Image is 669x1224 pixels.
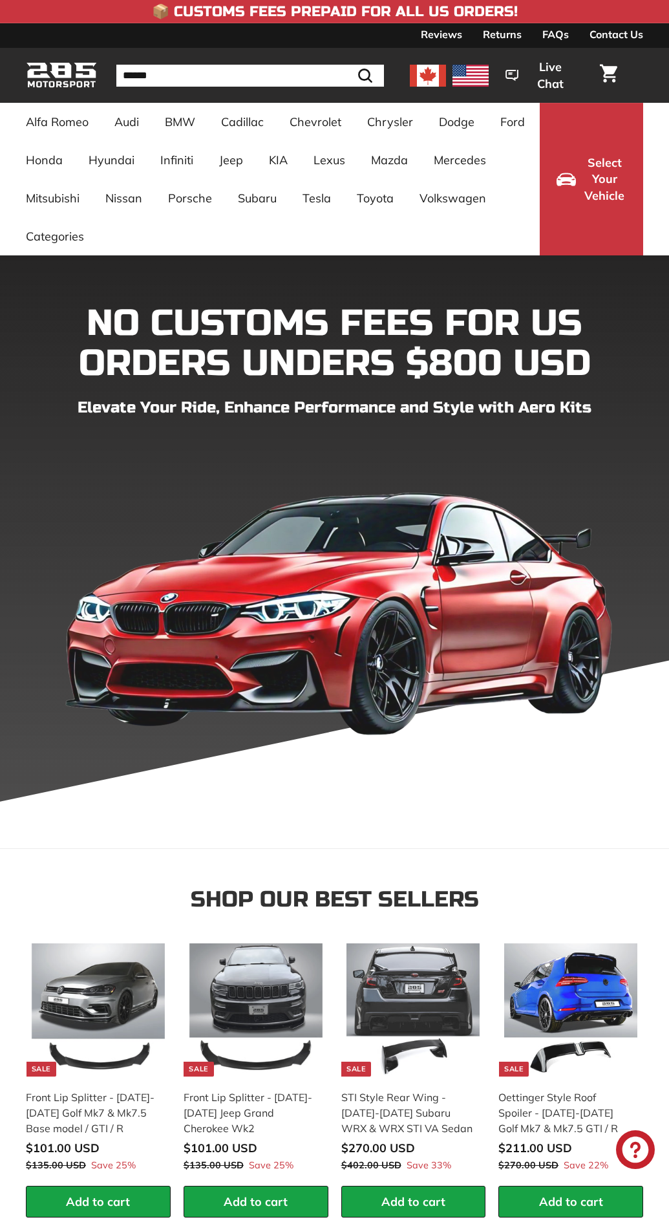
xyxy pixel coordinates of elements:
a: Reviews [421,23,462,45]
a: Nissan [92,179,155,217]
a: Alfa Romeo [13,103,101,141]
h1: NO CUSTOMS FEES FOR US ORDERS UNDERS $800 USD [26,304,643,383]
button: Add to cart [26,1186,171,1218]
img: Logo_285_Motorsport_areodynamics_components [26,60,97,91]
a: Porsche [155,179,225,217]
button: Add to cart [498,1186,643,1218]
a: Chrysler [354,103,426,141]
span: $211.00 USD [498,1141,572,1155]
a: BMW [152,103,208,141]
span: $101.00 USD [184,1141,257,1155]
a: Dodge [426,103,487,141]
a: Hyundai [76,141,147,179]
div: Sale [341,1062,371,1077]
a: Mitsubishi [13,179,92,217]
a: Mercedes [421,141,499,179]
inbox-online-store-chat: Shopify online store chat [612,1130,659,1172]
a: Chevrolet [277,103,354,141]
a: Sale STI Style Rear Wing - [DATE]-[DATE] Subaru WRX & WRX STI VA Sedan Save 33% [341,938,486,1185]
a: Returns [483,23,522,45]
span: Save 22% [564,1159,608,1173]
a: Volkswagen [407,179,499,217]
a: Tesla [290,179,344,217]
a: Lexus [301,141,358,179]
span: Add to cart [381,1194,445,1209]
a: Sale Front Lip Splitter - [DATE]-[DATE] Jeep Grand Cherokee Wk2 Save 25% [184,938,328,1185]
span: $402.00 USD [341,1159,401,1171]
button: Live Chat [489,51,592,100]
span: $270.00 USD [341,1141,415,1155]
a: Mazda [358,141,421,179]
a: Toyota [344,179,407,217]
a: Ford [487,103,538,141]
div: Front Lip Splitter - [DATE]-[DATE] Jeep Grand Cherokee Wk2 [184,1090,315,1136]
a: Contact Us [589,23,643,45]
button: Add to cart [341,1186,486,1218]
a: Categories [13,217,97,255]
span: Add to cart [66,1194,130,1209]
div: STI Style Rear Wing - [DATE]-[DATE] Subaru WRX & WRX STI VA Sedan [341,1090,473,1136]
a: Audi [101,103,152,141]
span: Save 25% [249,1159,293,1173]
div: Sale [499,1062,529,1077]
h4: 📦 Customs Fees Prepaid for All US Orders! [152,4,518,19]
span: $101.00 USD [26,1141,100,1155]
button: Select Your Vehicle [540,103,643,255]
div: Sale [184,1062,213,1077]
div: Sale [27,1062,56,1077]
span: Select Your Vehicle [582,155,626,204]
span: $135.00 USD [26,1159,86,1171]
div: Front Lip Splitter - [DATE]-[DATE] Golf Mk7 & Mk7.5 Base model / GTI / R [26,1090,158,1136]
span: $135.00 USD [184,1159,244,1171]
button: Add to cart [184,1186,328,1218]
p: Elevate Your Ride, Enhance Performance and Style with Aero Kits [26,396,643,420]
input: Search [116,65,384,87]
a: Jeep [206,141,256,179]
a: KIA [256,141,301,179]
div: Oettinger Style Roof Spoiler - [DATE]-[DATE] Golf Mk7 & Mk7.5 GTI / R [498,1090,630,1136]
span: Add to cart [539,1194,603,1209]
span: Add to cart [224,1194,288,1209]
a: Sale Oettinger Style Roof Spoiler - [DATE]-[DATE] Golf Mk7 & Mk7.5 GTI / R Save 22% [498,938,643,1185]
span: Save 33% [407,1159,451,1173]
a: Cart [592,54,625,98]
span: Live Chat [525,59,575,92]
a: Cadillac [208,103,277,141]
a: FAQs [542,23,569,45]
a: Honda [13,141,76,179]
a: Sale Front Lip Splitter - [DATE]-[DATE] Golf Mk7 & Mk7.5 Base model / GTI / R Save 25% [26,938,171,1185]
a: Subaru [225,179,290,217]
span: $270.00 USD [498,1159,558,1171]
a: Infiniti [147,141,206,179]
h2: Shop our Best Sellers [26,888,643,912]
span: Save 25% [91,1159,136,1173]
